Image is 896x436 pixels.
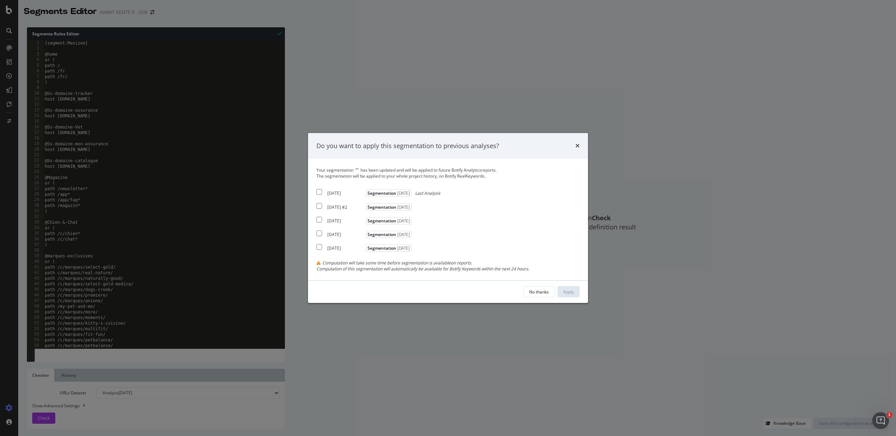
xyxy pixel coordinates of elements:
[415,191,440,196] span: Last Analysis
[366,190,412,197] span: Segmentation
[558,286,580,297] button: Apply
[308,133,588,303] div: modal
[396,191,410,196] span: [DATE]
[327,231,364,237] div: [DATE]
[887,412,892,418] span: 1
[396,245,410,251] span: [DATE]
[327,218,364,224] div: [DATE]
[316,266,580,272] div: Computation of this segmentation will automatically be available for Botify Keywords within the n...
[366,231,412,238] span: Segmentation
[366,203,412,211] span: Segmentation
[316,167,580,179] div: Your segmentation has been updated and will be applied to future Botify Analytics reports.
[396,204,410,210] span: [DATE]
[872,412,889,429] iframe: Intercom live chat
[327,191,364,196] div: [DATE]
[523,286,555,297] button: No thanks
[575,141,580,151] div: times
[327,204,364,210] div: [DATE] #2
[366,217,412,224] span: Segmentation
[316,173,580,179] div: The segmentation will be applied to your whole project history, on Botify RealKeywords.
[322,260,472,266] span: Computation will take some time before segmentation is available on reports.
[355,167,359,173] span: " "
[563,289,574,295] div: Apply
[316,141,499,151] div: Do you want to apply this segmentation to previous analyses?
[529,289,549,295] div: No thanks
[396,218,410,224] span: [DATE]
[327,245,364,251] div: [DATE]
[396,231,410,237] span: [DATE]
[366,244,412,252] span: Segmentation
